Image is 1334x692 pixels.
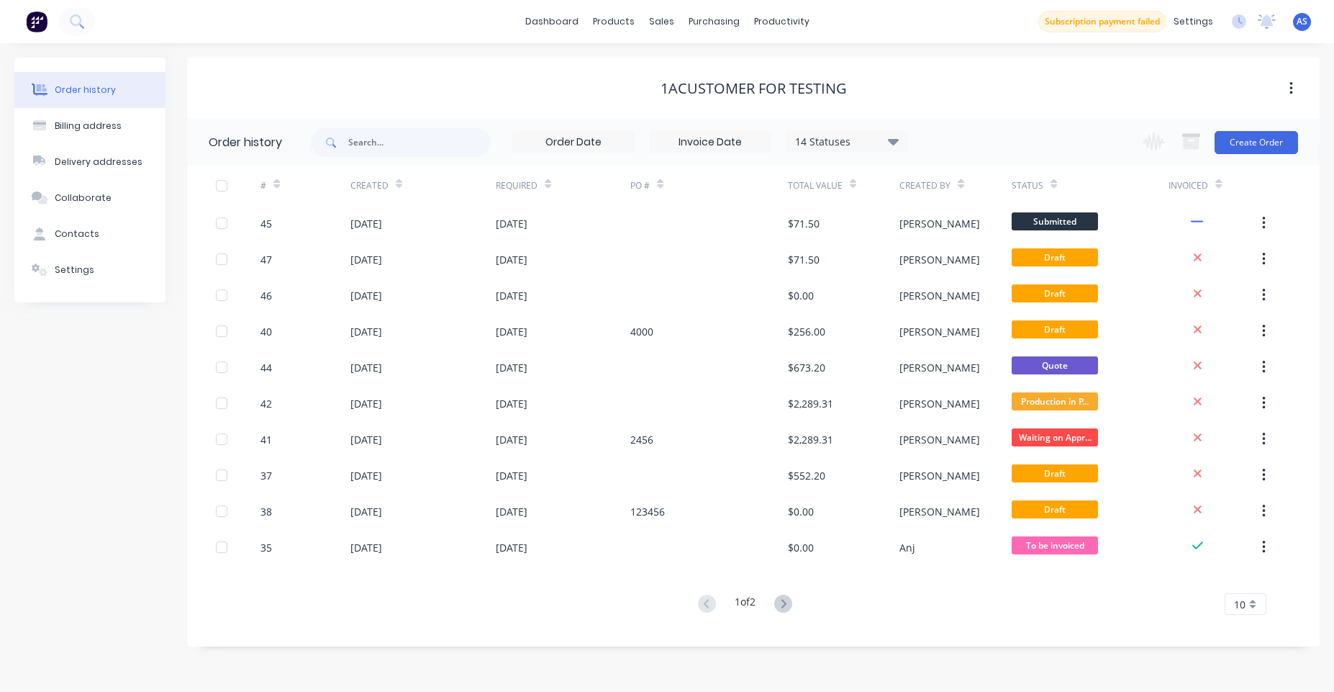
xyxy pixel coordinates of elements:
div: Total Value [788,179,843,192]
span: Production in P... [1012,392,1098,410]
input: Invoice Date [650,132,771,153]
div: PO # [630,166,787,205]
div: [DATE] [496,360,527,375]
div: Contacts [55,228,99,241]
span: Draft [1012,248,1098,266]
div: 123456 [630,504,665,519]
div: Anj [899,540,915,555]
div: 1 of 2 [735,594,756,615]
div: Total Value [788,166,900,205]
div: [PERSON_NAME] [899,216,980,231]
button: Collaborate [14,180,165,216]
div: 4000 [630,324,653,339]
div: Invoiced [1169,166,1258,205]
button: Delivery addresses [14,144,165,180]
div: [DATE] [496,252,527,267]
div: PO # [630,179,650,192]
div: Status [1012,179,1043,192]
div: purchasing [681,11,747,32]
div: Required [496,179,537,192]
div: # [260,166,350,205]
span: Draft [1012,284,1098,302]
div: $71.50 [788,216,820,231]
div: [DATE] [496,396,527,411]
div: Created [350,179,389,192]
div: [PERSON_NAME] [899,432,980,447]
div: [DATE] [350,504,382,519]
div: [DATE] [496,468,527,483]
img: Factory [26,11,47,32]
button: Contacts [14,216,165,252]
div: 40 [260,324,272,339]
div: [PERSON_NAME] [899,504,980,519]
span: Draft [1012,500,1098,518]
div: 35 [260,540,272,555]
div: $2,289.31 [788,396,833,411]
div: [DATE] [350,468,382,483]
div: [DATE] [496,288,527,303]
div: sales [642,11,681,32]
div: settings [1166,11,1220,32]
input: Search... [348,128,491,157]
span: Draft [1012,464,1098,482]
div: [DATE] [350,252,382,267]
div: [DATE] [350,432,382,447]
button: Billing address [14,108,165,144]
div: Order history [209,134,282,151]
button: Subscription payment failed [1038,11,1166,32]
span: To be invoiced [1012,536,1098,554]
div: Invoiced [1169,179,1208,192]
span: Draft [1012,320,1098,338]
div: Delivery addresses [55,156,142,168]
div: [DATE] [496,324,527,339]
div: $552.20 [788,468,825,483]
div: Collaborate [55,192,112,205]
div: [PERSON_NAME] [899,396,980,411]
div: 14 Statuses [786,134,907,150]
div: $256.00 [788,324,825,339]
div: productivity [747,11,817,32]
div: [PERSON_NAME] [899,252,980,267]
div: Created By [899,179,950,192]
div: [DATE] [496,504,527,519]
span: Quote [1012,356,1098,374]
a: dashboard [518,11,586,32]
input: Order Date [513,132,634,153]
div: products [586,11,642,32]
button: Create Order [1215,131,1298,154]
div: 1aCustomer for Testing [661,80,847,97]
div: $673.20 [788,360,825,375]
div: Required [496,166,630,205]
div: Created By [899,166,1012,205]
div: [PERSON_NAME] [899,468,980,483]
div: Settings [55,264,94,277]
div: 42 [260,396,272,411]
div: $2,289.31 [788,432,833,447]
button: Settings [14,252,165,288]
div: Billing address [55,120,122,132]
div: $71.50 [788,252,820,267]
div: [DATE] [496,540,527,555]
div: $0.00 [788,288,814,303]
div: 38 [260,504,272,519]
span: 10 [1234,597,1245,612]
div: # [260,179,266,192]
div: [DATE] [496,432,527,447]
div: Order history [55,84,116,96]
div: [DATE] [496,216,527,231]
div: 47 [260,252,272,267]
div: 45 [260,216,272,231]
div: [PERSON_NAME] [899,360,980,375]
div: [DATE] [350,360,382,375]
div: 37 [260,468,272,483]
div: [DATE] [350,216,382,231]
div: $0.00 [788,504,814,519]
div: [DATE] [350,540,382,555]
div: 41 [260,432,272,447]
span: Waiting on Appr... [1012,428,1098,446]
div: 2456 [630,432,653,447]
button: Order history [14,72,165,108]
div: [DATE] [350,396,382,411]
span: AS [1297,15,1307,28]
div: Created [350,166,496,205]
